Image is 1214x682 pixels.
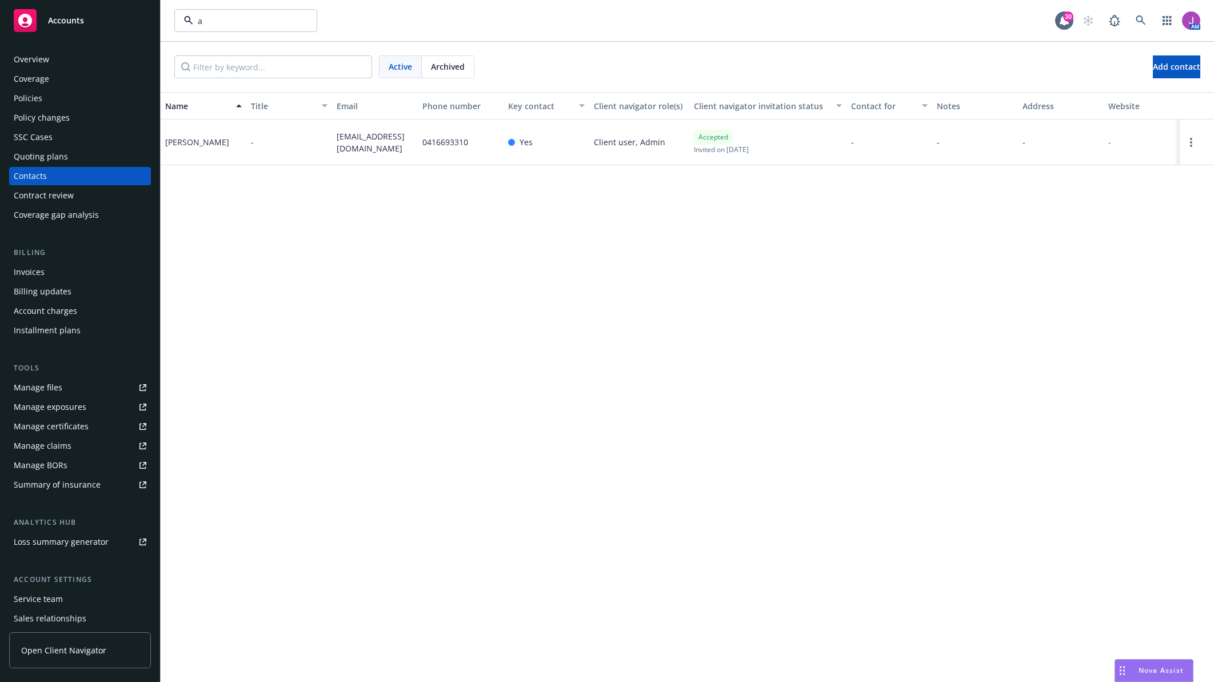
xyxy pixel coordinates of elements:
span: [EMAIL_ADDRESS][DOMAIN_NAME] [337,130,413,154]
div: Contacts [14,167,47,185]
div: Billing [9,247,151,258]
span: Accepted [698,132,728,142]
div: Manage files [14,378,62,397]
a: Switch app [1156,9,1179,32]
a: Service team [9,590,151,608]
a: Search [1129,9,1152,32]
div: [PERSON_NAME] [165,136,229,148]
a: Sales relationships [9,609,151,628]
div: Client navigator role(s) [594,100,685,112]
a: Installment plans [9,321,151,340]
div: Analytics hub [9,517,151,528]
a: Contacts [9,167,151,185]
div: SSC Cases [14,128,53,146]
a: Policy changes [9,109,151,127]
span: Add contact [1153,61,1200,72]
a: Manage files [9,378,151,397]
a: Open options [1184,135,1198,149]
div: Email [337,100,413,112]
a: Manage exposures [9,398,151,416]
a: Summary of insurance [9,476,151,494]
button: Phone number [418,92,504,119]
a: Manage claims [9,437,151,455]
div: Sales relationships [14,609,86,628]
span: Active [389,61,412,73]
div: Manage claims [14,437,71,455]
span: Invited on [DATE] [694,145,749,154]
a: Manage BORs [9,456,151,474]
a: Report a Bug [1103,9,1126,32]
div: Manage certificates [14,417,89,436]
div: Website [1108,100,1185,112]
div: Client navigator invitation status [694,100,829,112]
div: Drag to move [1115,660,1129,681]
div: Policies [14,89,42,107]
input: Filter by keyword [193,15,294,27]
a: Accounts [9,5,151,37]
div: Address [1023,100,1099,112]
button: Key contact [504,92,589,119]
a: Overview [9,50,151,69]
div: Tools [9,362,151,374]
div: Loss summary generator [14,533,109,551]
div: Overview [14,50,49,69]
div: - [1108,136,1111,148]
div: Coverage [14,70,49,88]
span: 0416693310 [422,136,468,148]
button: Client navigator invitation status [689,92,846,119]
button: Add contact [1153,55,1200,78]
a: Coverage [9,70,151,88]
a: Manage certificates [9,417,151,436]
div: 30 [1063,11,1073,22]
button: Name [161,92,246,119]
div: Manage BORs [14,456,67,474]
span: Yes [520,136,533,148]
button: Notes [932,92,1018,119]
a: SSC Cases [9,128,151,146]
div: Quoting plans [14,147,68,166]
button: Contact for [846,92,932,119]
a: Account charges [9,302,151,320]
div: Phone number [422,100,499,112]
a: Billing updates [9,282,151,301]
button: Client navigator role(s) [589,92,689,119]
span: Open Client Navigator [21,644,106,656]
div: Summary of insurance [14,476,101,494]
a: Start snowing [1077,9,1100,32]
div: Coverage gap analysis [14,206,99,224]
div: Contact for [851,100,915,112]
div: Policy changes [14,109,70,127]
span: Archived [431,61,465,73]
div: Name [165,100,229,112]
div: Installment plans [14,321,81,340]
img: photo [1182,11,1200,30]
a: Invoices [9,263,151,281]
div: Service team [14,590,63,608]
button: Address [1018,92,1104,119]
a: Loss summary generator [9,533,151,551]
div: Billing updates [14,282,71,301]
span: Nova Assist [1139,665,1184,675]
a: Contract review [9,186,151,205]
span: Client user, Admin [594,136,665,148]
div: Manage exposures [14,398,86,416]
a: Coverage gap analysis [9,206,151,224]
span: - [851,136,854,148]
div: Account charges [14,302,77,320]
a: Quoting plans [9,147,151,166]
div: Notes [937,100,1013,112]
div: Account settings [9,574,151,585]
a: Policies [9,89,151,107]
button: Email [332,92,418,119]
span: - [1023,136,1025,148]
div: Contract review [14,186,74,205]
button: Nova Assist [1115,659,1193,682]
div: Invoices [14,263,45,281]
span: - [937,136,940,148]
button: Website [1104,92,1189,119]
div: Key contact [508,100,572,112]
span: Accounts [48,16,84,25]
